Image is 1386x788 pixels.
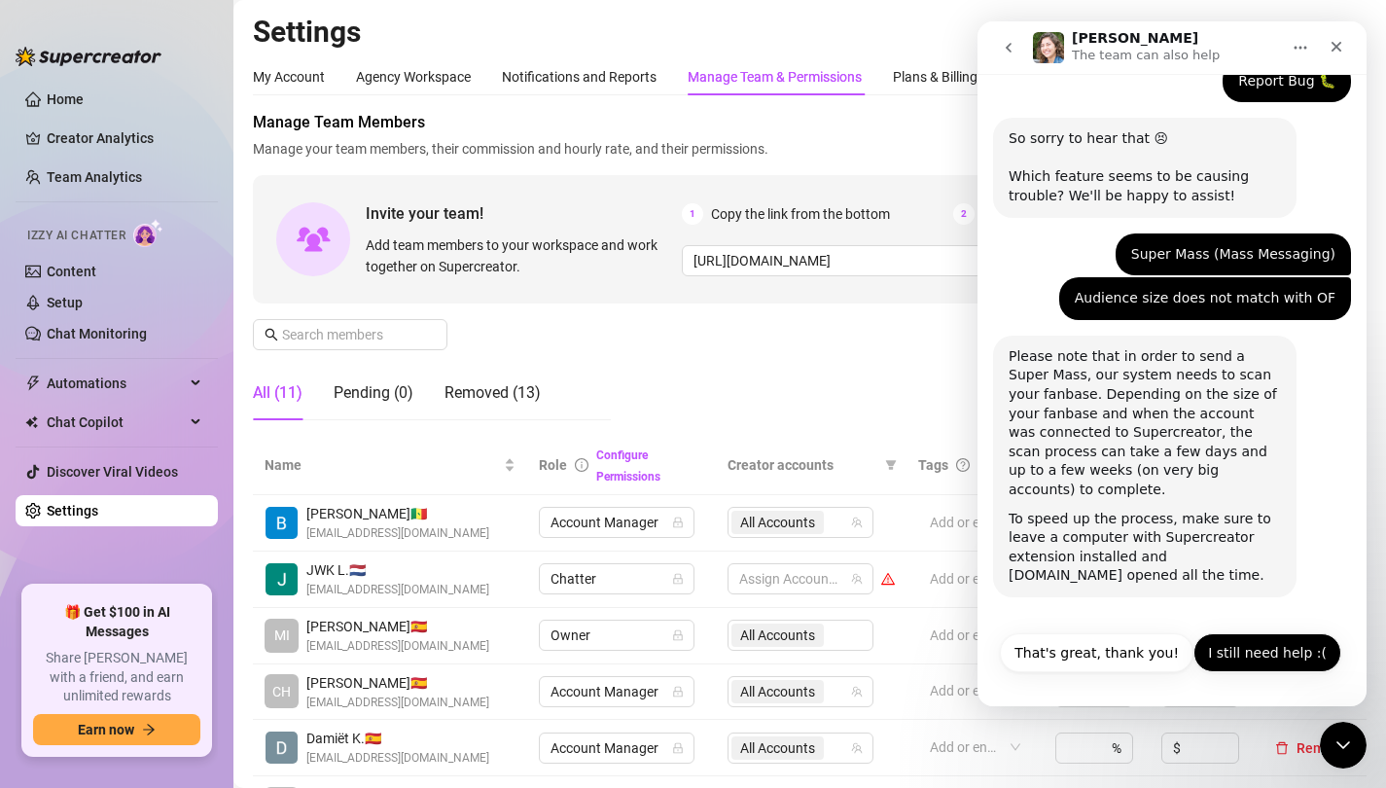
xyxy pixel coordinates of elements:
span: filter [885,459,897,471]
span: Account Manager [551,734,683,763]
a: Setup [47,295,83,310]
div: Notifications and Reports [502,66,657,88]
span: 🎁 Get $100 in AI Messages [33,603,200,641]
span: team [851,517,863,528]
div: All (11) [253,381,302,405]
span: warning [881,572,895,586]
span: Share [PERSON_NAME] with a friend, and earn unlimited rewards [33,649,200,706]
div: Manage Team & Permissions [688,66,862,88]
img: JWK Logistics [266,563,298,595]
span: Account Manager [551,508,683,537]
a: Discover Viral Videos [47,464,178,480]
span: [EMAIL_ADDRESS][DOMAIN_NAME] [306,581,489,599]
span: CH [272,681,291,702]
span: Remove [1297,740,1347,756]
iframe: Intercom live chat [1320,722,1367,769]
div: Plans & Billing [893,66,977,88]
img: Barbara van der Weiden [266,507,298,539]
img: AI Chatter [133,219,163,247]
span: All Accounts [731,511,824,534]
span: Izzy AI Chatter [27,227,125,245]
span: info-circle [575,458,588,472]
span: All Accounts [740,681,815,702]
span: delete [1275,741,1289,755]
a: Chat Monitoring [47,326,147,341]
span: 2 [953,203,975,225]
span: [EMAIL_ADDRESS][DOMAIN_NAME] [306,524,489,543]
input: Search members [282,324,420,345]
span: Account Manager [551,677,683,706]
span: arrow-right [142,723,156,736]
span: team [851,686,863,698]
span: [EMAIL_ADDRESS][DOMAIN_NAME] [306,749,489,768]
span: Tags [918,454,948,476]
a: Creator Analytics [47,123,202,154]
img: Chat Copilot [25,415,38,429]
span: Chat Copilot [47,407,185,438]
span: Automations [47,368,185,399]
span: Role [539,457,567,473]
a: Settings [47,503,98,519]
span: lock [672,629,684,641]
span: Invite your team! [366,201,682,226]
th: Name [253,436,527,495]
div: My Account [253,66,325,88]
span: Name [265,454,500,476]
h2: Settings [253,14,1367,51]
span: [EMAIL_ADDRESS][DOMAIN_NAME] [306,694,489,712]
button: Remove [1267,736,1355,760]
span: 1 [682,203,703,225]
span: search [265,328,278,341]
span: thunderbolt [25,376,41,391]
a: Home [47,91,84,107]
span: Manage your team members, their commission and hourly rate, and their permissions. [253,138,1367,160]
span: Manage Team Members [253,111,1367,134]
span: Chatter [551,564,683,593]
span: lock [672,517,684,528]
span: [EMAIL_ADDRESS][DOMAIN_NAME] [306,637,489,656]
span: lock [672,573,684,585]
span: lock [672,686,684,698]
span: Damiët K. 🇪🇸 [306,728,489,749]
div: Pending (0) [334,381,413,405]
span: lock [672,742,684,754]
span: Add team members to your workspace and work together on Supercreator. [366,234,674,277]
span: Creator accounts [728,454,877,476]
a: Content [47,264,96,279]
span: [PERSON_NAME] 🇸🇳 [306,503,489,524]
span: filter [881,450,901,480]
span: All Accounts [740,737,815,759]
iframe: Intercom live chat [977,21,1367,706]
span: All Accounts [731,680,824,703]
img: logo-BBDzfeDw.svg [16,47,161,66]
span: [PERSON_NAME] 🇪🇸 [306,616,489,637]
span: MI [274,625,290,646]
span: team [851,742,863,754]
a: Configure Permissions [596,448,660,484]
button: Earn nowarrow-right [33,714,200,745]
div: Removed (13) [444,381,541,405]
span: team [851,573,863,585]
a: Team Analytics [47,169,142,185]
